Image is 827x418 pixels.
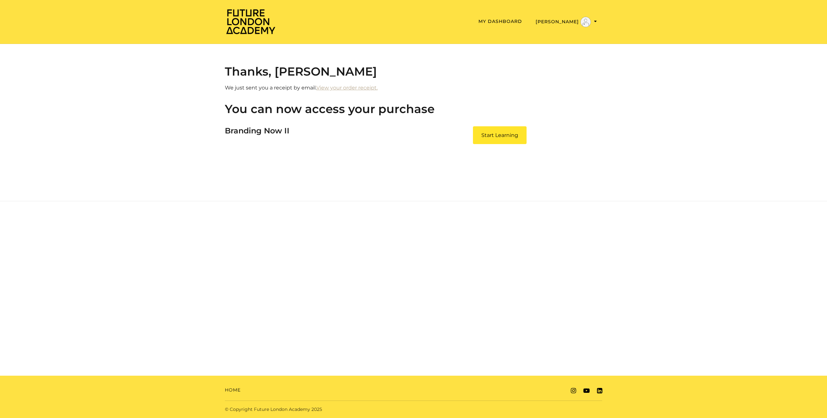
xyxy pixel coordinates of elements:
[220,406,413,413] div: © Copyright Future London Academy 2025
[225,65,602,78] h2: Thanks, [PERSON_NAME]
[225,84,602,92] p: We just sent you a receipt by email.
[225,387,241,393] a: Home
[225,8,277,35] img: Home Page
[534,16,599,27] button: Toggle menu
[473,126,527,144] a: Branding Now II: Start Learning
[478,18,522,24] a: My Dashboard
[225,102,602,116] h2: You can now access your purchase
[316,85,378,91] a: View your order receipt.
[225,126,289,139] h3: Branding Now II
